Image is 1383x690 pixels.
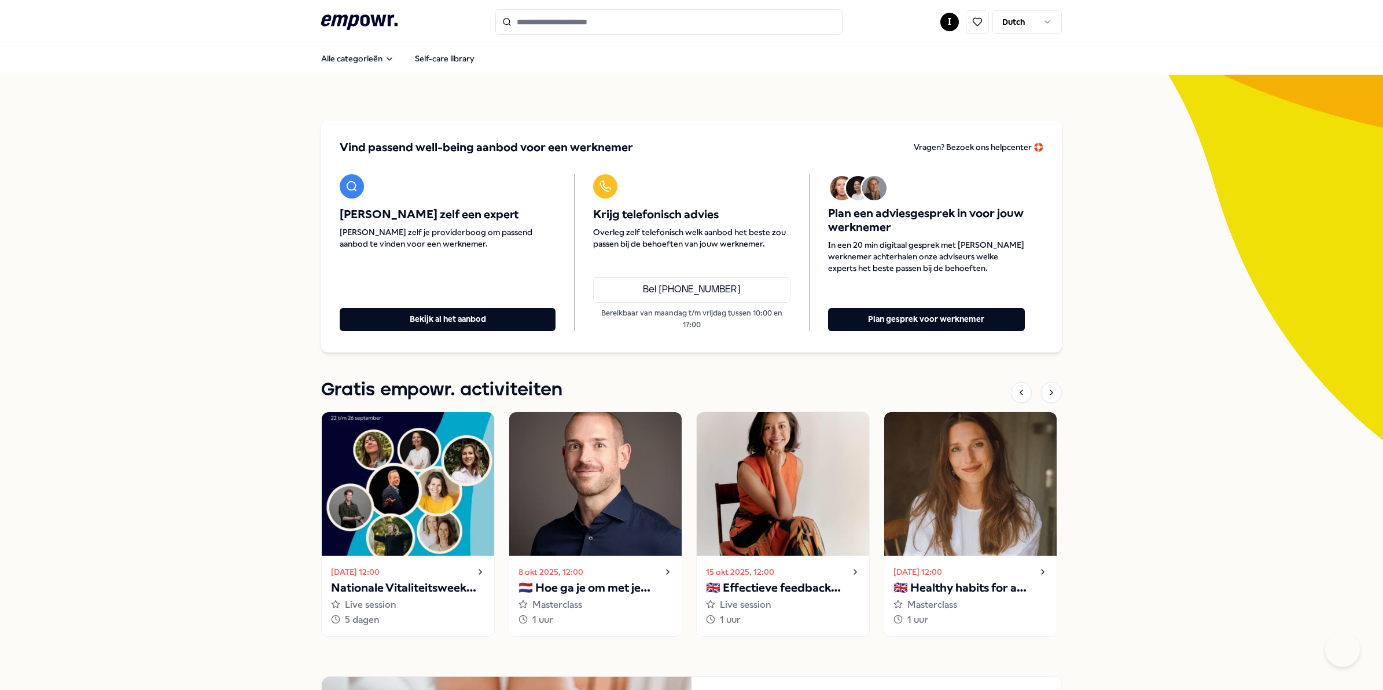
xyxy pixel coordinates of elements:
img: activity image [697,412,869,556]
div: Live session [331,597,485,612]
span: [PERSON_NAME] zelf je providerboog om passend aanbod te vinden voor een werknemer. [340,226,556,249]
button: I [940,13,959,31]
button: Alle categorieën [312,47,403,70]
p: 🇬🇧 Healthy habits for a stress-free start to the year [893,579,1047,597]
img: Avatar [862,176,887,200]
div: Masterclass [518,597,672,612]
p: Bereikbaar van maandag t/m vrijdag tussen 10:00 en 17:00 [593,307,790,331]
button: Plan gesprek voor werknemer [828,308,1025,331]
a: Self-care library [406,47,484,70]
time: [DATE] 12:00 [893,566,942,578]
span: Vragen? Bezoek ons helpcenter 🛟 [914,142,1043,152]
button: Bekijk al het aanbod [340,308,556,331]
img: Avatar [830,176,854,200]
span: [PERSON_NAME] zelf een expert [340,208,556,222]
a: [DATE] 12:00Nationale Vitaliteitsweek 2025Live session5 dagen [321,412,495,637]
div: Masterclass [893,597,1047,612]
a: 15 okt 2025, 12:00🇬🇧 Effectieve feedback geven en ontvangenLive session1 uur [696,412,870,637]
time: 15 okt 2025, 12:00 [706,566,774,578]
time: 8 okt 2025, 12:00 [518,566,583,578]
a: 8 okt 2025, 12:00🇳🇱 Hoe ga je om met je innerlijke criticus?Masterclass1 uur [509,412,682,637]
img: activity image [322,412,494,556]
span: Krijg telefonisch advies [593,208,790,222]
iframe: Help Scout Beacon - Open [1325,632,1360,667]
img: activity image [509,412,682,556]
a: [DATE] 12:00🇬🇧 Healthy habits for a stress-free start to the yearMasterclass1 uur [884,412,1057,637]
p: Nationale Vitaliteitsweek 2025 [331,579,485,597]
input: Search for products, categories or subcategories [495,9,843,35]
a: Bel [PHONE_NUMBER] [593,277,790,303]
img: Avatar [846,176,870,200]
div: 1 uur [706,612,860,627]
span: Vind passend well-being aanbod voor een werknemer [340,140,633,156]
span: In een 20 min digitaal gesprek met [PERSON_NAME] werknemer achterhalen onze adviseurs welke exper... [828,239,1025,274]
h1: Gratis empowr. activiteiten [321,376,562,405]
span: Overleg zelf telefonisch welk aanbod het beste zou passen bij de behoeften van jouw werknemer. [593,226,790,249]
img: activity image [884,412,1057,556]
div: 1 uur [893,612,1047,627]
div: Live session [706,597,860,612]
span: Plan een adviesgesprek in voor jouw werknemer [828,207,1025,234]
nav: Main [312,47,484,70]
time: [DATE] 12:00 [331,566,380,578]
p: 🇳🇱 Hoe ga je om met je innerlijke criticus? [518,579,672,597]
a: Vragen? Bezoek ons helpcenter 🛟 [914,140,1043,156]
div: 1 uur [518,612,672,627]
div: 5 dagen [331,612,485,627]
p: 🇬🇧 Effectieve feedback geven en ontvangen [706,579,860,597]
